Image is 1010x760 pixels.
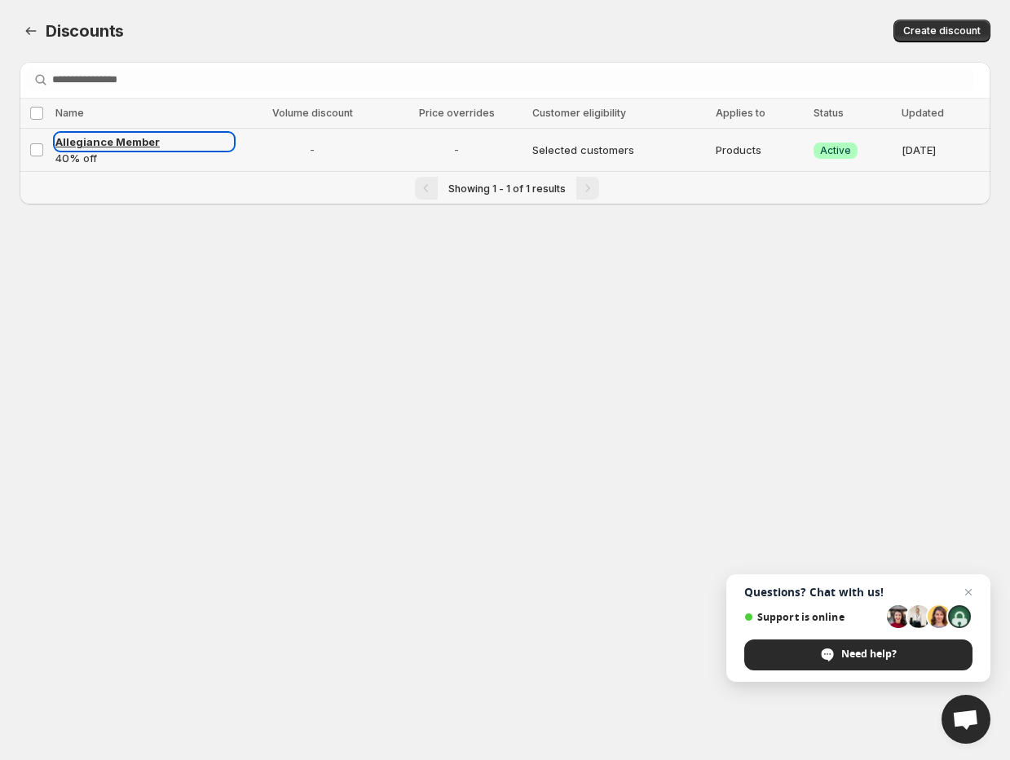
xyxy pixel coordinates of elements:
[46,21,124,41] span: Discounts
[711,129,809,172] td: Products
[55,107,84,119] span: Name
[820,144,851,157] span: Active
[744,586,973,599] span: Questions? Chat with us!
[903,24,981,37] span: Create discount
[55,134,233,150] a: Allegiance Member
[527,129,711,172] td: Selected customers
[532,107,626,119] span: Customer eligibility
[897,129,990,172] td: [DATE]
[716,107,765,119] span: Applies to
[744,611,881,623] span: Support is online
[893,20,990,42] button: Create discount
[419,107,495,119] span: Price overrides
[20,20,42,42] button: Back to dashboard
[272,107,353,119] span: Volume discount
[55,135,160,148] span: Allegiance Member
[841,647,897,661] span: Need help?
[243,142,382,158] span: -
[959,582,978,602] span: Close chat
[55,150,233,166] p: 40% off
[448,182,566,195] span: Showing 1 - 1 of 1 results
[814,107,844,119] span: Status
[902,107,944,119] span: Updated
[391,142,522,158] span: -
[744,639,973,670] div: Need help?
[20,171,990,204] nav: Pagination
[942,695,990,744] div: Open chat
